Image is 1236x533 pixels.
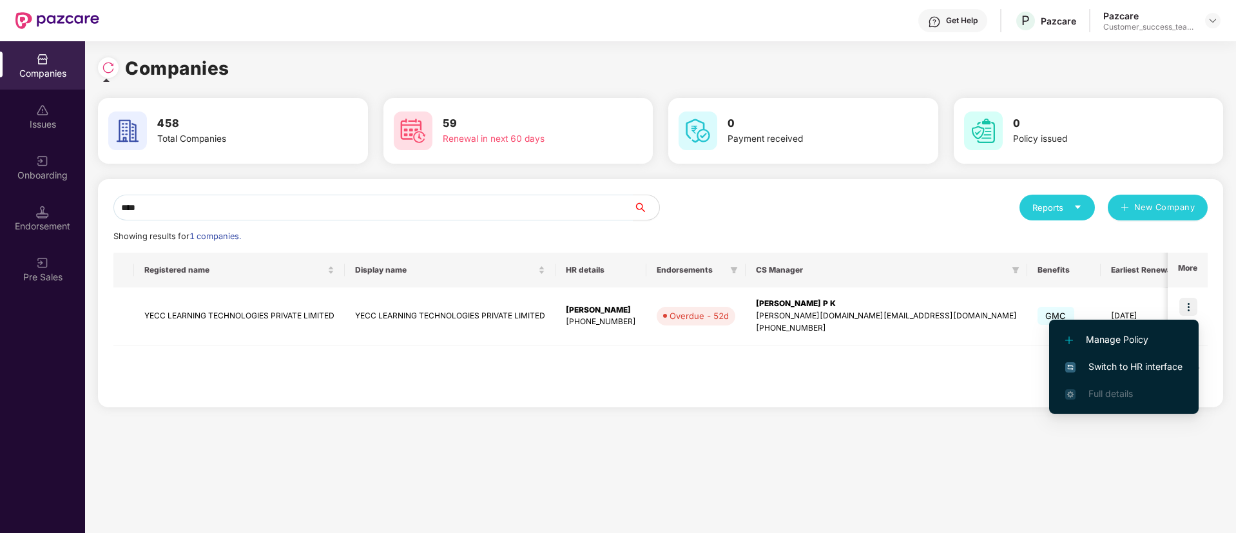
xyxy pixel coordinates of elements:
[756,265,1007,275] span: CS Manager
[679,111,717,150] img: svg+xml;base64,PHN2ZyB4bWxucz0iaHR0cDovL3d3dy53My5vcmcvMjAwMC9zdmciIHdpZHRoPSI2MCIgaGVpZ2h0PSI2MC...
[633,195,660,220] button: search
[633,202,659,213] span: search
[728,115,890,132] h3: 0
[1012,266,1019,274] span: filter
[1108,195,1208,220] button: plusNew Company
[345,253,555,287] th: Display name
[134,287,345,345] td: YECC LEARNING TECHNOLOGIES PRIVATE LIMITED
[189,231,241,241] span: 1 companies.
[756,322,1017,334] div: [PHONE_NUMBER]
[1179,298,1197,316] img: icon
[443,132,605,146] div: Renewal in next 60 days
[728,132,890,146] div: Payment received
[443,115,605,132] h3: 59
[1134,201,1195,214] span: New Company
[928,15,941,28] img: svg+xml;base64,PHN2ZyBpZD0iSGVscC0zMngzMiIgeG1sbnM9Imh0dHA6Ly93d3cudzMub3JnLzIwMDAvc3ZnIiB3aWR0aD...
[756,310,1017,322] div: [PERSON_NAME][DOMAIN_NAME][EMAIL_ADDRESS][DOMAIN_NAME]
[1074,203,1082,211] span: caret-down
[394,111,432,150] img: svg+xml;base64,PHN2ZyB4bWxucz0iaHR0cDovL3d3dy53My5vcmcvMjAwMC9zdmciIHdpZHRoPSI2MCIgaGVpZ2h0PSI2MC...
[113,231,241,241] span: Showing results for
[1021,13,1030,28] span: P
[657,265,725,275] span: Endorsements
[1065,333,1183,347] span: Manage Policy
[36,155,49,168] img: svg+xml;base64,PHN2ZyB3aWR0aD0iMjAiIGhlaWdodD0iMjAiIHZpZXdCb3g9IjAgMCAyMCAyMCIgZmlsbD0ibm9uZSIgeG...
[1013,132,1175,146] div: Policy issued
[36,104,49,117] img: svg+xml;base64,PHN2ZyBpZD0iSXNzdWVzX2Rpc2FibGVkIiB4bWxucz0iaHR0cDovL3d3dy53My5vcmcvMjAwMC9zdmciIH...
[964,111,1003,150] img: svg+xml;base64,PHN2ZyB4bWxucz0iaHR0cDovL3d3dy53My5vcmcvMjAwMC9zdmciIHdpZHRoPSI2MCIgaGVpZ2h0PSI2MC...
[1009,262,1022,278] span: filter
[1103,10,1193,22] div: Pazcare
[1032,201,1082,214] div: Reports
[36,53,49,66] img: svg+xml;base64,PHN2ZyBpZD0iQ29tcGFuaWVzIiB4bWxucz0iaHR0cDovL3d3dy53My5vcmcvMjAwMC9zdmciIHdpZHRoPS...
[1103,22,1193,32] div: Customer_success_team_lead
[157,132,320,146] div: Total Companies
[1038,307,1074,325] span: GMC
[36,206,49,218] img: svg+xml;base64,PHN2ZyB3aWR0aD0iMTQuNSIgaGVpZ2h0PSIxNC41IiB2aWV3Qm94PSIwIDAgMTYgMTYiIGZpbGw9Im5vbm...
[125,54,229,82] h1: Companies
[1101,287,1184,345] td: [DATE]
[1101,253,1184,287] th: Earliest Renewal
[345,287,555,345] td: YECC LEARNING TECHNOLOGIES PRIVATE LIMITED
[144,265,325,275] span: Registered name
[670,309,729,322] div: Overdue - 52d
[1065,362,1076,373] img: svg+xml;base64,PHN2ZyB4bWxucz0iaHR0cDovL3d3dy53My5vcmcvMjAwMC9zdmciIHdpZHRoPSIxNiIgaGVpZ2h0PSIxNi...
[1088,388,1133,399] span: Full details
[108,111,147,150] img: svg+xml;base64,PHN2ZyB4bWxucz0iaHR0cDovL3d3dy53My5vcmcvMjAwMC9zdmciIHdpZHRoPSI2MCIgaGVpZ2h0PSI2MC...
[946,15,978,26] div: Get Help
[1027,253,1101,287] th: Benefits
[730,266,738,274] span: filter
[157,115,320,132] h3: 458
[1168,253,1208,287] th: More
[1013,115,1175,132] h3: 0
[566,304,636,316] div: [PERSON_NAME]
[134,253,345,287] th: Registered name
[15,12,99,29] img: New Pazcare Logo
[355,265,536,275] span: Display name
[1065,336,1073,344] img: svg+xml;base64,PHN2ZyB4bWxucz0iaHR0cDovL3d3dy53My5vcmcvMjAwMC9zdmciIHdpZHRoPSIxMi4yMDEiIGhlaWdodD...
[728,262,740,278] span: filter
[1065,389,1076,400] img: svg+xml;base64,PHN2ZyB4bWxucz0iaHR0cDovL3d3dy53My5vcmcvMjAwMC9zdmciIHdpZHRoPSIxNi4zNjMiIGhlaWdodD...
[1121,203,1129,213] span: plus
[1065,360,1183,374] span: Switch to HR interface
[1041,15,1076,27] div: Pazcare
[102,61,115,74] img: svg+xml;base64,PHN2ZyBpZD0iUmVsb2FkLTMyeDMyIiB4bWxucz0iaHR0cDovL3d3dy53My5vcmcvMjAwMC9zdmciIHdpZH...
[36,257,49,269] img: svg+xml;base64,PHN2ZyB3aWR0aD0iMjAiIGhlaWdodD0iMjAiIHZpZXdCb3g9IjAgMCAyMCAyMCIgZmlsbD0ibm9uZSIgeG...
[756,298,1017,310] div: [PERSON_NAME] P K
[1208,15,1218,26] img: svg+xml;base64,PHN2ZyBpZD0iRHJvcGRvd24tMzJ4MzIiIHhtbG5zPSJodHRwOi8vd3d3LnczLm9yZy8yMDAwL3N2ZyIgd2...
[555,253,646,287] th: HR details
[566,316,636,328] div: [PHONE_NUMBER]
